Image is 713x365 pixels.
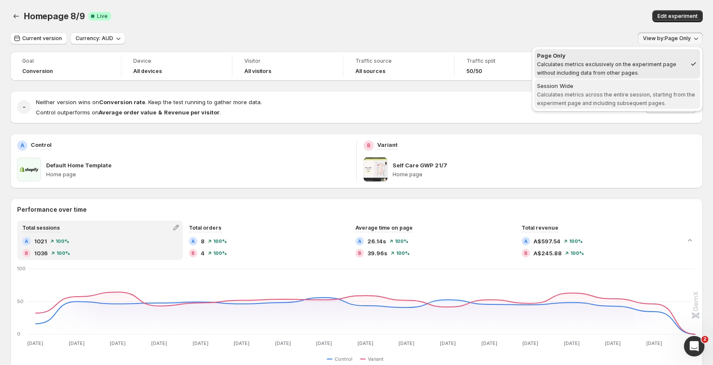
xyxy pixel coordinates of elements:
[25,239,28,244] h2: A
[244,57,331,76] a: VisitorAll visitors
[56,251,70,256] span: 100 %
[24,11,85,21] span: Homepage 8/9
[355,68,385,75] h4: All sources
[110,340,126,346] text: [DATE]
[99,109,156,116] strong: Average order value
[440,340,456,346] text: [DATE]
[377,140,398,149] p: Variant
[522,225,558,231] span: Total revenue
[36,99,262,105] span: Neither version wins on . Keep the test running to gather more data.
[22,58,109,64] span: Goal
[399,340,414,346] text: [DATE]
[701,336,708,343] span: 2
[17,266,26,272] text: 100
[46,171,349,178] p: Home page
[22,57,109,76] a: GoalConversion
[133,57,220,76] a: DeviceAll devices
[70,32,125,44] button: Currency: AUD
[17,298,23,304] text: 50
[684,336,704,356] iframe: Intercom live chat
[17,205,696,214] h2: Performance over time
[467,68,482,75] span: 50/50
[367,237,386,245] span: 26.14s
[133,68,162,75] h4: All devices
[524,251,528,256] h2: B
[34,249,48,257] span: 1036
[368,356,384,362] span: Variant
[244,58,331,64] span: Visitor
[358,239,361,244] h2: A
[367,142,370,149] h2: B
[570,251,584,256] span: 100 %
[524,239,528,244] h2: A
[534,237,560,245] span: A$597.54
[355,58,442,64] span: Traffic source
[684,234,696,246] button: Collapse chart
[17,158,41,181] img: Default Home Template
[537,91,695,106] span: Calculates metrics across the entire session, starting from the experiment page and including sub...
[657,13,698,20] span: Edit experiment
[522,340,538,346] text: [DATE]
[334,356,352,362] span: Control
[646,340,662,346] text: [DATE]
[17,331,21,337] text: 0
[46,161,111,169] p: Default Home Template
[56,239,69,244] span: 100 %
[164,109,220,116] strong: Revenue per visitor
[99,99,145,105] strong: Conversion rate
[25,251,28,256] h2: B
[275,340,291,346] text: [DATE]
[36,109,221,116] span: Control outperforms on .
[395,239,408,244] span: 100 %
[151,340,167,346] text: [DATE]
[10,32,67,44] button: Current version
[27,340,43,346] text: [DATE]
[467,58,553,64] span: Traffic split
[76,35,113,42] span: Currency: AUD
[643,35,691,42] span: View by: Page Only
[21,142,24,149] h2: A
[201,249,205,257] span: 4
[234,340,249,346] text: [DATE]
[22,225,60,231] span: Total sessions
[158,109,162,116] strong: &
[537,51,687,60] div: Page Only
[23,103,26,111] h2: -
[396,251,410,256] span: 100 %
[355,57,442,76] a: Traffic sourceAll sources
[537,61,676,76] span: Calculates metrics exclusively on the experiment page without including data from other pages.
[31,140,52,149] p: Control
[638,32,703,44] button: View by:Page Only
[534,249,562,257] span: A$245.88
[652,10,703,22] button: Edit experiment
[481,340,497,346] text: [DATE]
[213,239,227,244] span: 100 %
[327,354,356,364] button: Control
[97,13,108,20] span: Live
[244,68,271,75] h4: All visitors
[213,251,227,256] span: 100 %
[569,239,583,244] span: 100 %
[605,340,621,346] text: [DATE]
[467,57,553,76] a: Traffic split50/50
[360,354,387,364] button: Variant
[316,340,332,346] text: [DATE]
[393,161,447,169] p: Self Care GWP 21/7
[22,35,62,42] span: Current version
[10,10,22,22] button: Back
[367,249,387,257] span: 39.96s
[358,340,373,346] text: [DATE]
[358,251,361,256] h2: B
[364,158,387,181] img: Self Care GWP 21/7
[537,82,698,90] div: Session Wide
[201,237,205,245] span: 8
[69,340,85,346] text: [DATE]
[22,68,53,75] span: Conversion
[133,58,220,64] span: Device
[355,225,413,231] span: Average time on page
[189,225,221,231] span: Total orders
[193,340,208,346] text: [DATE]
[393,171,696,178] p: Home page
[564,340,580,346] text: [DATE]
[191,251,195,256] h2: B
